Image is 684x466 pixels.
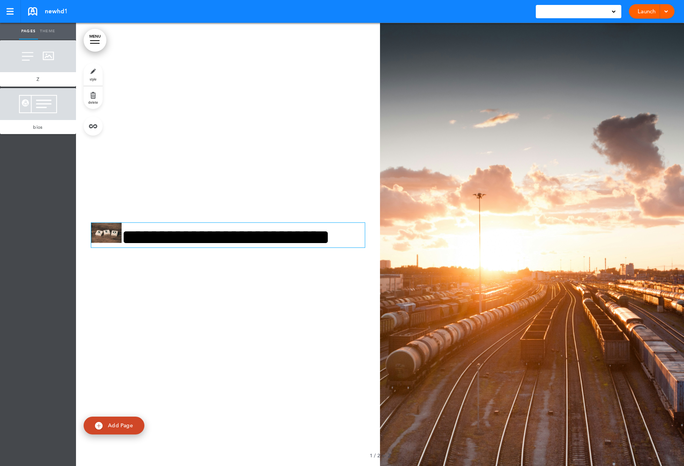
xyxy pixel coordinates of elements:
span: 1 / 2 [370,452,380,458]
a: Add Page [84,417,144,434]
span: delete [88,100,98,104]
span: Add Page [108,422,133,429]
span: style [90,77,97,81]
img: add.svg [95,422,103,430]
a: delete [84,86,103,109]
a: style [84,63,103,86]
a: Launch [635,4,659,19]
span: Z [36,76,39,82]
a: MENU [84,29,106,52]
img: pexels-photo-270637.jpeg [91,223,122,243]
span: — [382,452,386,458]
a: Pages [19,23,38,39]
span: Z [388,452,391,458]
img: photo-1434871619871-1f315a50efba [380,23,684,466]
a: Theme [38,23,57,39]
span: newhd1 [45,7,68,16]
span: bios [33,124,43,130]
